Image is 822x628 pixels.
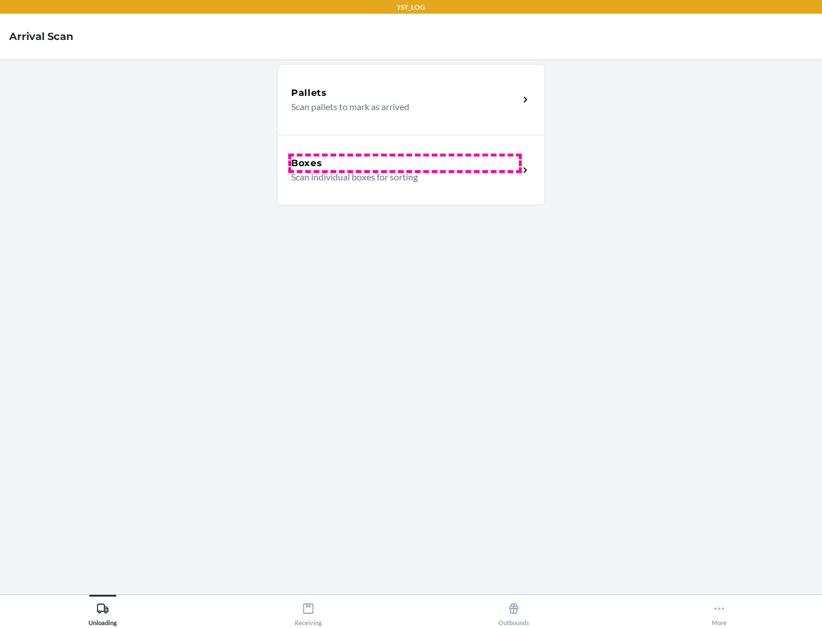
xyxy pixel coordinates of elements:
[277,64,545,135] a: PalletsScan pallets to mark as arrived
[397,2,425,13] p: TST_LOG
[9,29,73,44] h4: Arrival Scan
[411,595,616,626] button: Outbounds
[277,135,545,206] a: BoxesScan individual boxes for sorting
[291,170,510,184] p: Scan individual boxes for sorting
[291,86,327,100] h5: Pallets
[205,595,411,626] button: Receiving
[291,156,323,170] h5: Boxes
[498,598,529,626] div: Outbounds
[88,598,117,626] div: Unloading
[291,100,510,114] p: Scan pallets to mark as arrived
[712,598,727,626] div: More
[295,598,322,626] div: Receiving
[616,595,822,626] button: More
